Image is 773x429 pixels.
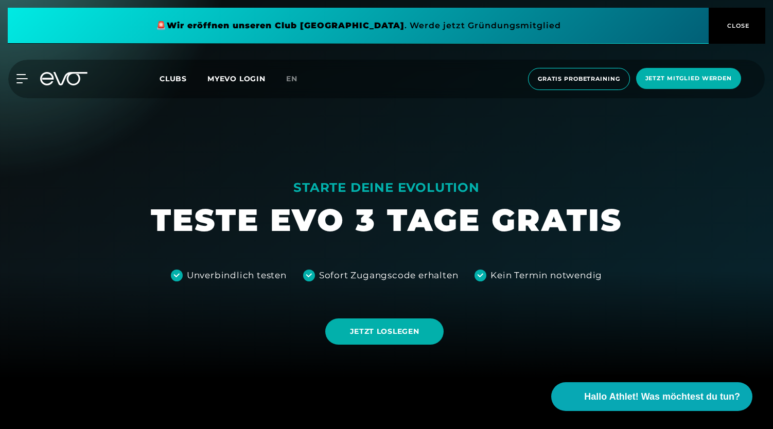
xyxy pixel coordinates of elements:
h1: TESTE EVO 3 TAGE GRATIS [151,200,622,240]
div: STARTE DEINE EVOLUTION [151,180,622,196]
span: JETZT LOSLEGEN [350,326,419,337]
button: Hallo Athlet! Was möchtest du tun? [551,382,752,411]
span: CLOSE [725,21,750,30]
span: Clubs [160,74,187,83]
span: Jetzt Mitglied werden [645,74,732,83]
div: Unverbindlich testen [187,269,287,282]
span: en [286,74,297,83]
span: Gratis Probetraining [538,75,620,83]
div: Sofort Zugangscode erhalten [319,269,459,282]
a: Clubs [160,74,207,83]
div: Kein Termin notwendig [490,269,602,282]
span: Hallo Athlet! Was möchtest du tun? [584,390,740,404]
a: en [286,73,310,85]
button: CLOSE [709,8,765,44]
a: Gratis Probetraining [525,68,633,90]
a: MYEVO LOGIN [207,74,266,83]
a: Jetzt Mitglied werden [633,68,744,90]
